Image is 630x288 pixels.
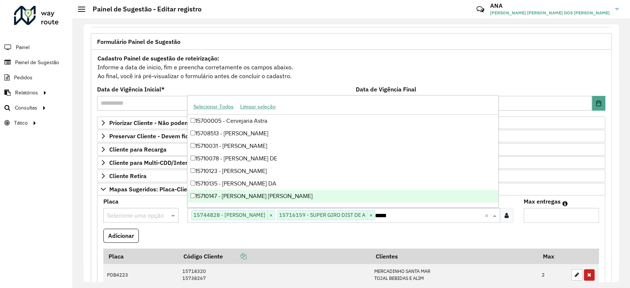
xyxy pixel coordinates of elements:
div: 15710078 - [PERSON_NAME] DE [187,152,498,165]
span: Priorizar Cliente - Não podem ficar no buffer [109,120,230,126]
label: Data de Vigência Inicial [97,85,165,94]
a: Cliente para Multi-CDD/Internalização [97,156,605,169]
td: PDB4223 [103,264,178,286]
span: Cliente para Recarga [109,146,166,152]
button: Choose Date [592,96,605,111]
h2: Painel de Sugestão - Editar registro [85,5,202,13]
div: 15710152 - [PERSON_NAME] [187,202,498,215]
span: Painel [16,44,30,51]
span: × [367,211,375,220]
label: Max entregas [524,197,561,206]
a: Priorizar Cliente - Não podem ficar no buffer [97,117,605,129]
h3: ANA [490,2,610,9]
a: Cliente para Recarga [97,143,605,156]
strong: Cadastro Painel de sugestão de roteirização: [97,55,219,62]
td: MERCADINHO SANTA MAR TOJAL BEBIDAS E ALIM [371,264,538,286]
a: Contato Rápido [472,1,488,17]
span: Painel de Sugestão [15,59,59,66]
span: Cliente para Multi-CDD/Internalização [109,160,213,166]
button: Selecionar Todos [190,101,237,112]
span: Clear all [485,211,491,220]
span: Mapas Sugeridos: Placa-Cliente [109,186,196,192]
th: Clientes [371,249,538,264]
em: Máximo de clientes que serão colocados na mesma rota com os clientes informados [562,201,568,207]
label: Data de Vigência Final [356,85,416,94]
span: Preservar Cliente - Devem ficar no buffer, não roteirizar [109,133,259,139]
button: Adicionar [103,229,139,243]
div: 15700005 - Cervejaria Astra [187,115,498,127]
span: Cliente Retira [109,173,147,179]
span: 15716159 - SUPER GIRO DIST DE A [277,211,367,219]
a: Cliente Retira [97,170,605,182]
div: 15710031 - [PERSON_NAME] [187,140,498,152]
td: 15718320 15738267 [178,264,370,286]
div: 15710123 - [PERSON_NAME] [187,165,498,177]
div: 15710147 - [PERSON_NAME] [PERSON_NAME] [187,190,498,202]
a: Copiar [223,253,247,260]
a: Mapas Sugeridos: Placa-Cliente [97,183,605,195]
td: 2 [538,264,568,286]
button: Limpar seleção [237,101,279,112]
span: Pedidos [14,74,32,81]
th: Código Cliente [178,249,370,264]
a: Preservar Cliente - Devem ficar no buffer, não roteirizar [97,130,605,142]
th: Max [538,249,568,264]
span: Relatórios [15,89,38,97]
span: Formulário Painel de Sugestão [97,39,180,45]
div: Informe a data de inicio, fim e preencha corretamente os campos abaixo. Ao final, você irá pré-vi... [97,53,605,81]
ng-dropdown-panel: Options list [187,95,499,208]
div: 15710135 - [PERSON_NAME] DA [187,177,498,190]
span: × [267,211,275,220]
span: 15744828 - [PERSON_NAME] [192,211,267,219]
th: Placa [103,249,178,264]
span: [PERSON_NAME] [PERSON_NAME] DOS [PERSON_NAME] [490,10,610,16]
span: Tático [14,119,28,127]
span: Consultas [15,104,37,112]
label: Placa [103,197,118,206]
div: 15708513 - [PERSON_NAME] [187,127,498,140]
